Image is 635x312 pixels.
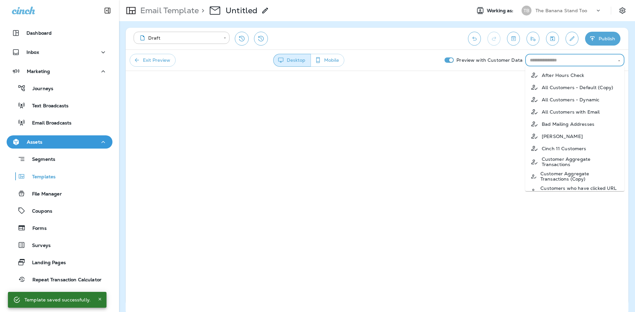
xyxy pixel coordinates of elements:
p: Surveys [25,243,51,249]
button: Edit details [566,32,578,46]
button: Toggle preview [507,32,520,46]
p: Dashboard [26,30,52,36]
button: Inbox [7,46,112,59]
button: Send test email [527,32,539,46]
button: Coupons [7,204,112,218]
p: All Customers - Default (Copy) [542,85,613,90]
button: Dashboard [7,26,112,40]
button: Save [546,32,559,46]
span: Working as: [487,8,515,14]
button: Marketing [7,65,112,78]
button: Assets [7,135,112,149]
button: Templates [7,169,112,183]
button: Surveys [7,238,112,252]
button: Mobile [311,54,344,67]
p: Email Template [138,6,199,16]
p: All Customers - Dynamic [542,97,599,102]
p: Segments [25,156,55,163]
div: Template saved successfully. [24,294,91,306]
button: Restore from previous version [235,32,249,46]
div: TB [522,6,531,16]
p: Inbox [26,50,39,55]
p: [PERSON_NAME] [542,134,583,139]
p: All Customers with Email [542,109,600,115]
p: Bad Mailing Addresses [542,121,594,127]
p: Repeat Transaction Calculator [26,277,102,283]
button: Text Broadcasts [7,98,112,112]
div: Draft [138,35,219,41]
p: Customers who have clicked URL (Copy) [540,186,619,196]
p: File Manager [25,191,62,197]
button: Repeat Transaction Calculator [7,272,112,286]
p: Coupons [25,208,52,215]
button: Exit Preview [130,54,176,67]
p: Email Broadcasts [25,120,71,126]
button: Landing Pages [7,255,112,269]
p: After Hours Check [542,73,584,78]
p: Landing Pages [25,260,66,266]
p: Assets [27,139,42,145]
button: File Manager [7,187,112,200]
button: Forms [7,221,112,235]
button: Close [616,58,622,64]
button: Collapse Sidebar [98,4,117,17]
p: Cinch 11 Customers [542,146,586,151]
button: Close [96,295,104,303]
p: Journeys [26,86,53,92]
p: Untitled [226,6,257,16]
button: Settings [616,5,628,17]
button: Journeys [7,81,112,95]
p: Preview with Customer Data [454,55,525,65]
p: Customer Aggregate Transactions (Copy) [540,171,619,182]
button: Undo [468,32,481,46]
button: Publish [585,32,620,46]
button: Desktop [273,54,311,67]
p: The Banana Stand Too [535,8,587,13]
p: Templates [25,174,56,180]
p: Customer Aggregate Transactions [542,156,619,167]
button: Segments [7,152,112,166]
p: > [199,6,204,16]
p: Marketing [27,69,50,74]
p: Forms [26,225,47,232]
button: View Changelog [254,32,268,46]
p: Text Broadcasts [25,103,68,109]
button: Data [7,292,112,305]
button: Email Broadcasts [7,116,112,129]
